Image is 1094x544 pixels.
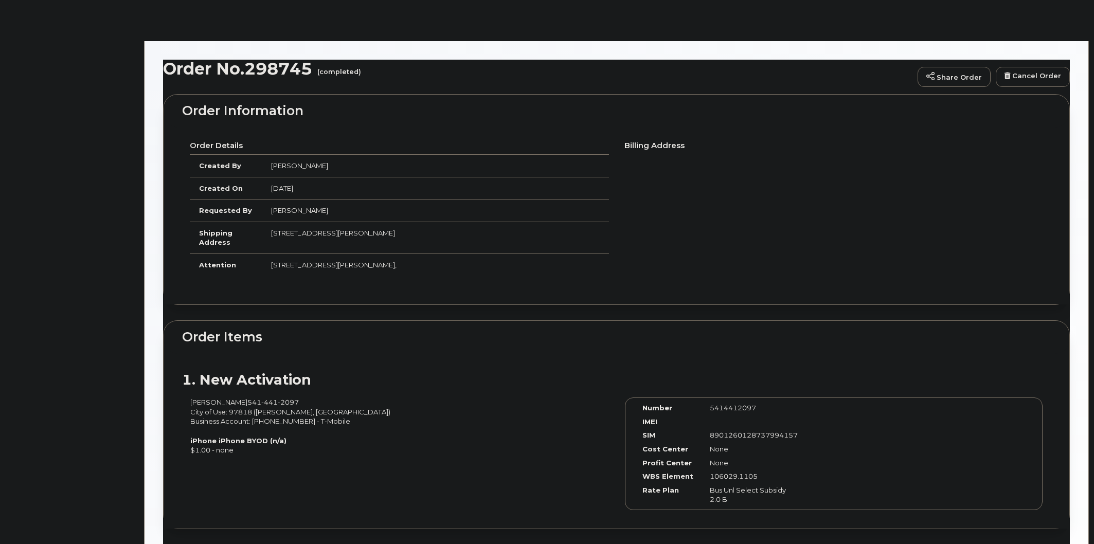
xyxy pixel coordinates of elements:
strong: Attention [199,261,236,269]
div: None [702,458,797,468]
strong: Created On [199,184,243,192]
div: 106029.1105 [702,472,797,481]
strong: 1. New Activation [182,371,311,388]
div: None [702,444,797,454]
label: Number [642,403,672,413]
span: 541 [247,398,299,406]
a: Share Order [918,67,991,87]
td: [PERSON_NAME] [262,154,609,177]
label: IMEI [642,417,657,427]
label: Rate Plan [642,485,679,495]
div: 8901260128737994157 [702,430,797,440]
h2: Order Items [182,330,1051,344]
label: Cost Center [642,444,688,454]
h2: Order Information [182,104,1051,118]
strong: Created By [199,161,241,170]
td: [PERSON_NAME] [262,199,609,222]
h4: Order Details [190,141,609,150]
a: Cancel Order [996,67,1070,87]
div: 5414412097 [702,403,797,413]
td: [STREET_ADDRESS][PERSON_NAME], [262,253,609,276]
small: (completed) [317,60,361,76]
strong: iPhone iPhone BYOD (n/a) [190,437,286,445]
strong: Requested By [199,206,252,214]
label: WBS Element [642,472,693,481]
span: 2097 [278,398,299,406]
div: Bus Unl Select Subsidy 2.0 B [702,485,797,504]
td: [STREET_ADDRESS][PERSON_NAME] [262,222,609,253]
strong: Shipping Address [199,229,232,247]
label: Profit Center [642,458,692,468]
h1: Order No.298745 [163,60,912,78]
td: [DATE] [262,177,609,200]
h4: Billing Address [624,141,1044,150]
label: SIM [642,430,655,440]
div: [PERSON_NAME] City of Use: 97818 ([PERSON_NAME], [GEOGRAPHIC_DATA]) Business Account: [PHONE_NUMB... [182,397,617,455]
span: 441 [261,398,278,406]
